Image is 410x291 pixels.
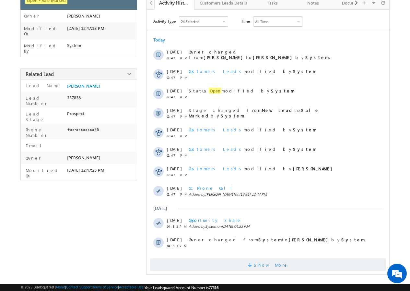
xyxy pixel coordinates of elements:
[289,237,331,242] strong: [PERSON_NAME]
[24,83,61,88] label: Lead Name
[167,49,182,55] span: [DATE]
[189,166,335,171] span: modified by
[189,49,330,60] span: Owner changed from to by .
[167,107,182,113] span: [DATE]
[271,88,295,93] strong: System
[167,115,186,118] span: 12:47 PM
[24,43,67,54] label: Modified By
[167,127,182,132] span: [DATE]
[24,13,39,18] label: Owner
[20,285,218,290] span: © 2025 LeadSquared | | | | |
[189,127,243,132] span: Customers Leads
[153,205,174,211] div: [DATE]
[24,111,64,122] label: Lead Stage
[167,185,182,191] span: [DATE]
[67,127,99,132] span: +xx-xxxxxxxx56
[189,68,243,74] span: Customers Leads
[167,224,186,228] span: 04:53 PM
[254,258,288,271] span: Show More
[205,224,217,229] span: System
[189,146,317,152] span: modified by
[167,192,186,196] span: 12:47 PM
[189,166,243,171] span: Customers Leads
[189,217,241,223] span: Opportunity Share
[24,26,67,36] label: Modified On
[189,185,237,191] span: CC Phone Call
[253,55,295,60] strong: [PERSON_NAME]
[67,26,104,31] span: [DATE] 12:47:18 PM
[204,55,246,60] strong: [PERSON_NAME]
[258,237,282,242] strong: System
[167,146,182,152] span: [DATE]
[24,167,64,178] label: Modified On
[167,88,182,93] span: [DATE]
[293,146,317,152] strong: System
[167,153,186,157] span: 12:47 PM
[179,17,228,26] div: Owner Changed,Status Changed,Stage Changed,Source Changed,Notes & 19 more..
[209,285,218,290] span: 77516
[67,167,104,173] span: [DATE] 12:47:25 PM
[67,95,81,100] span: 337836
[255,19,268,24] div: All Time
[189,237,366,242] span: Owner changed from to by .
[167,56,186,60] span: 12:47 PM
[189,224,377,229] span: Added by on
[189,107,319,118] strong: Sale Marked
[189,88,296,94] span: Status modified by .
[209,88,221,94] span: Open
[67,83,100,89] a: [PERSON_NAME]
[341,237,365,242] strong: System
[67,111,84,116] span: Prospect
[167,134,186,138] span: 12:47 PM
[241,16,250,26] span: Time
[66,285,92,289] a: Contact Support
[167,166,182,171] span: [DATE]
[24,143,46,148] label: Email
[26,71,54,77] span: Related Lead
[167,237,182,242] span: [DATE]
[189,146,243,152] span: Customers Leads
[24,127,64,138] label: Phone Number
[305,55,329,60] strong: System
[167,244,186,248] span: 04:53 PM
[293,166,335,171] strong: [PERSON_NAME]
[167,68,182,74] span: [DATE]
[222,224,250,229] span: [DATE] 04:53 PM
[67,13,100,18] span: [PERSON_NAME]
[293,127,317,132] strong: System
[167,76,186,79] span: 12:47 PM
[167,217,182,223] span: [DATE]
[93,285,118,289] a: Terms of Service
[239,192,267,197] span: [DATE] 12:47 PM
[67,155,100,160] span: [PERSON_NAME]
[167,95,186,99] span: 12:47 PM
[181,19,199,24] div: 24 Selected
[24,155,41,161] label: Owner
[167,173,186,177] span: 12:47 PM
[262,107,294,113] strong: New Lead
[293,68,317,74] strong: System
[189,127,317,132] span: modified by
[153,16,176,26] span: Activity Type
[221,113,244,118] strong: System
[56,285,65,289] a: About
[189,192,377,197] span: Added by on
[189,107,319,118] span: Stage changed from to by .
[67,43,81,48] span: System
[205,192,235,197] span: [PERSON_NAME]
[24,95,64,106] label: Lead Number
[145,285,218,290] span: Your Leadsquared Account Number is
[153,37,174,43] div: Today
[189,68,317,74] span: modified by
[119,285,144,289] a: Acceptable Use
